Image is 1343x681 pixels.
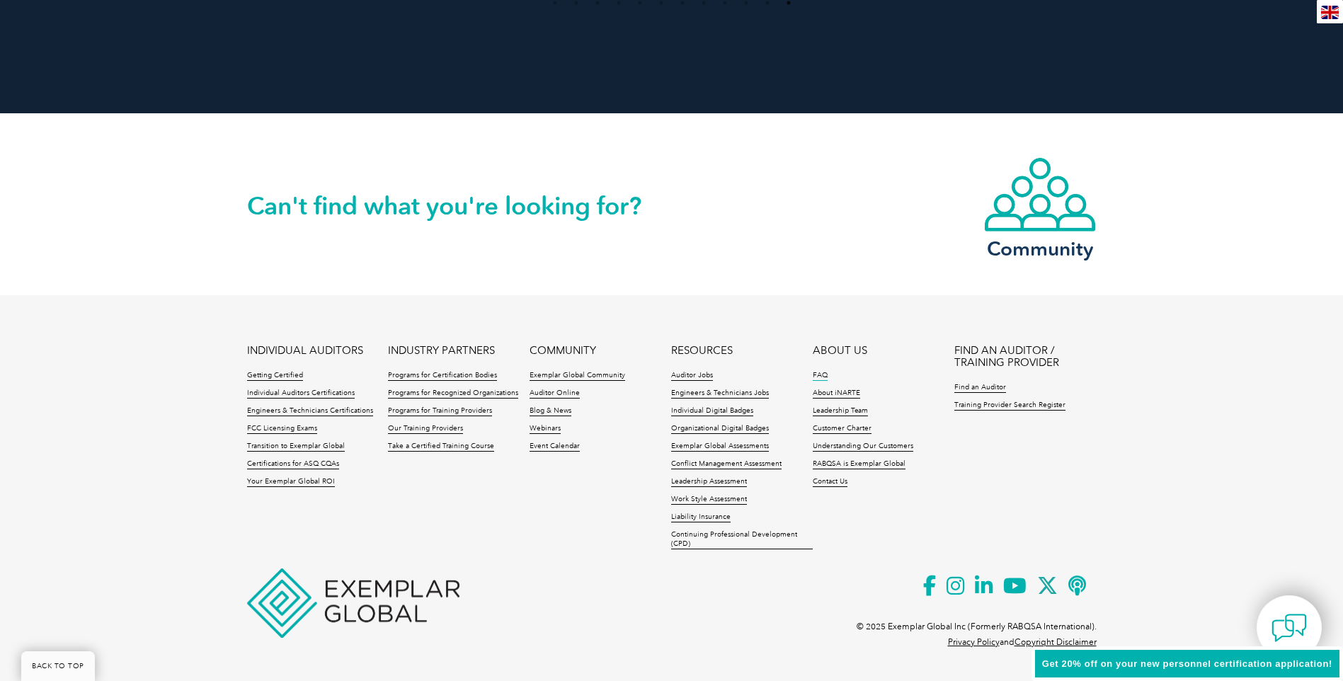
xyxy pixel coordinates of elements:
a: FCC Licensing Exams [247,424,317,434]
a: FAQ [813,371,828,381]
a: Your Exemplar Global ROI [247,477,335,487]
a: BACK TO TOP [21,651,95,681]
a: Exemplar Global Community [530,371,625,381]
a: Customer Charter [813,424,871,434]
a: Auditor Online [530,389,580,399]
a: Leadership Team [813,406,868,416]
a: INDIVIDUAL AUDITORS [247,345,363,357]
a: Privacy Policy [948,637,1000,647]
a: Webinars [530,424,561,434]
a: Engineers & Technicians Jobs [671,389,769,399]
a: Contact Us [813,477,847,487]
h3: Community [983,240,1097,258]
a: Community [983,156,1097,258]
a: Liability Insurance [671,513,731,522]
img: icon-community.webp [983,156,1097,233]
a: Programs for Recognized Organizations [388,389,518,399]
a: Conflict Management Assessment [671,459,782,469]
a: ABOUT US [813,345,867,357]
span: Get 20% off on your new personnel certification application! [1042,658,1332,669]
a: Copyright Disclaimer [1015,637,1097,647]
p: and [948,634,1097,650]
a: Our Training Providers [388,424,463,434]
a: Auditor Jobs [671,371,713,381]
img: contact-chat.png [1271,610,1307,646]
a: Understanding Our Customers [813,442,913,452]
a: RESOURCES [671,345,733,357]
a: Event Calendar [530,442,580,452]
a: Individual Auditors Certifications [247,389,355,399]
a: Training Provider Search Register [954,401,1065,411]
a: FIND AN AUDITOR / TRAINING PROVIDER [954,345,1096,369]
a: Engineers & Technicians Certifications [247,406,373,416]
a: Leadership Assessment [671,477,747,487]
a: RABQSA is Exemplar Global [813,459,905,469]
a: Continuing Professional Development (CPD) [671,530,813,549]
a: Take a Certified Training Course [388,442,494,452]
h2: Can't find what you're looking for? [247,195,672,217]
a: Blog & News [530,406,571,416]
a: Getting Certified [247,371,303,381]
a: Transition to Exemplar Global [247,442,345,452]
a: Find an Auditor [954,383,1006,393]
a: Certifications for ASQ CQAs [247,459,339,469]
a: About iNARTE [813,389,860,399]
a: Work Style Assessment [671,495,747,505]
img: Exemplar Global [247,568,459,638]
a: Exemplar Global Assessments [671,442,769,452]
p: © 2025 Exemplar Global Inc (Formerly RABQSA International). [857,619,1097,634]
a: INDUSTRY PARTNERS [388,345,495,357]
a: COMMUNITY [530,345,596,357]
a: Individual Digital Badges [671,406,753,416]
a: Programs for Training Providers [388,406,492,416]
a: Organizational Digital Badges [671,424,769,434]
a: Programs for Certification Bodies [388,371,497,381]
img: en [1321,6,1339,19]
